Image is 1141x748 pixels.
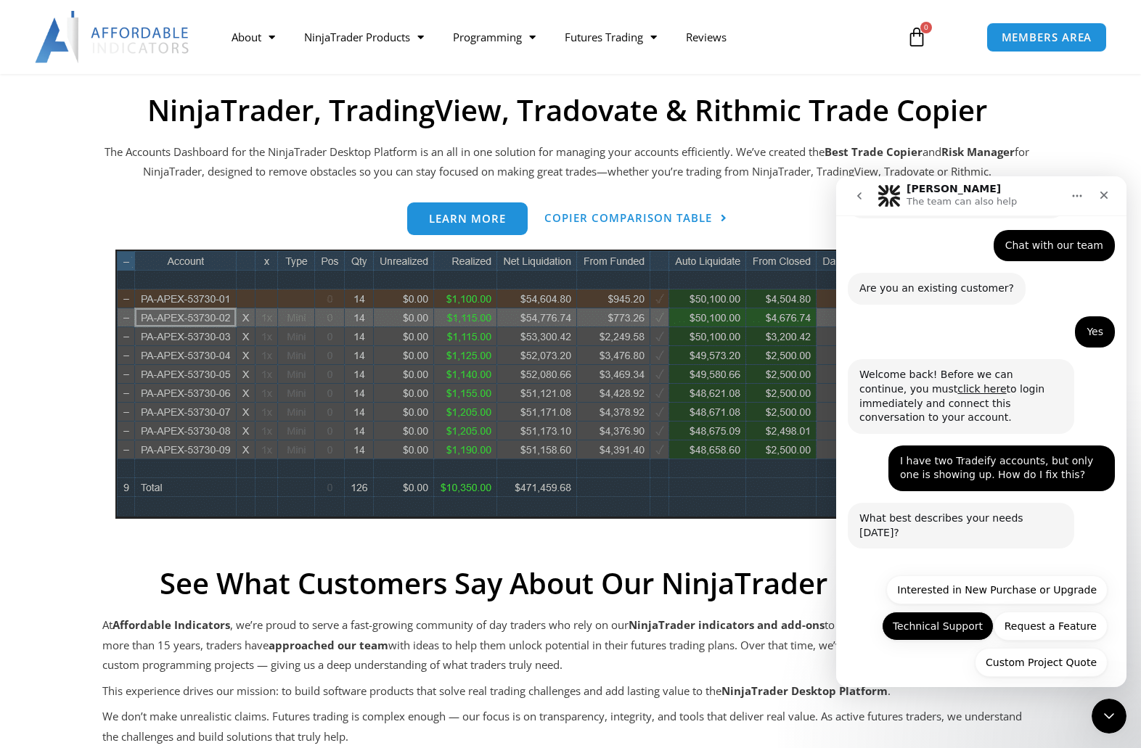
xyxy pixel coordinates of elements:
a: 0 [885,16,949,58]
a: Programming [438,20,550,54]
h2: See What Customers Say About Our NinjaTrader Indicators [102,566,1031,601]
span: MEMBERS AREA [1002,32,1092,43]
a: Futures Trading [550,20,671,54]
a: Reviews [671,20,741,54]
a: Copier Comparison Table [544,202,727,235]
a: MEMBERS AREA [986,22,1108,52]
h2: NinjaTrader, TradingView, Tradovate & Rithmic Trade Copier [102,93,1031,128]
img: LogoAI | Affordable Indicators – NinjaTrader [35,11,191,63]
a: Learn more [407,202,528,235]
strong: NinjaTrader indicators and add-ons [629,617,825,632]
nav: Menu [217,20,891,54]
p: At , we’re proud to serve a fast-growing community of day traders who rely on our to improve thei... [102,615,1031,676]
span: 0 [920,22,932,33]
span: Learn more [429,213,506,224]
b: Best Trade Copier [825,144,923,159]
p: The Accounts Dashboard for the NinjaTrader Desktop Platform is an all in one solution for managin... [102,142,1031,183]
strong: Risk Manager [941,144,1015,159]
iframe: Intercom live chat [836,176,1126,687]
span: Copier Comparison Table [544,213,712,223]
strong: approached our team [269,638,388,652]
a: NinjaTrader Products [290,20,438,54]
strong: NinjaTrader Desktop Platform [721,683,888,698]
iframe: Intercom live chat [1092,699,1126,733]
strong: Affordable Indicators [113,617,230,632]
p: This experience drives our mission: to build software products that solve real trading challenges... [102,681,1031,702]
p: We don’t make unrealistic claims. Futures trading is complex enough — our focus is on transparenc... [102,707,1031,747]
a: About [217,20,290,54]
img: wideview8 28 2 | Affordable Indicators – NinjaTrader [115,250,1018,519]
